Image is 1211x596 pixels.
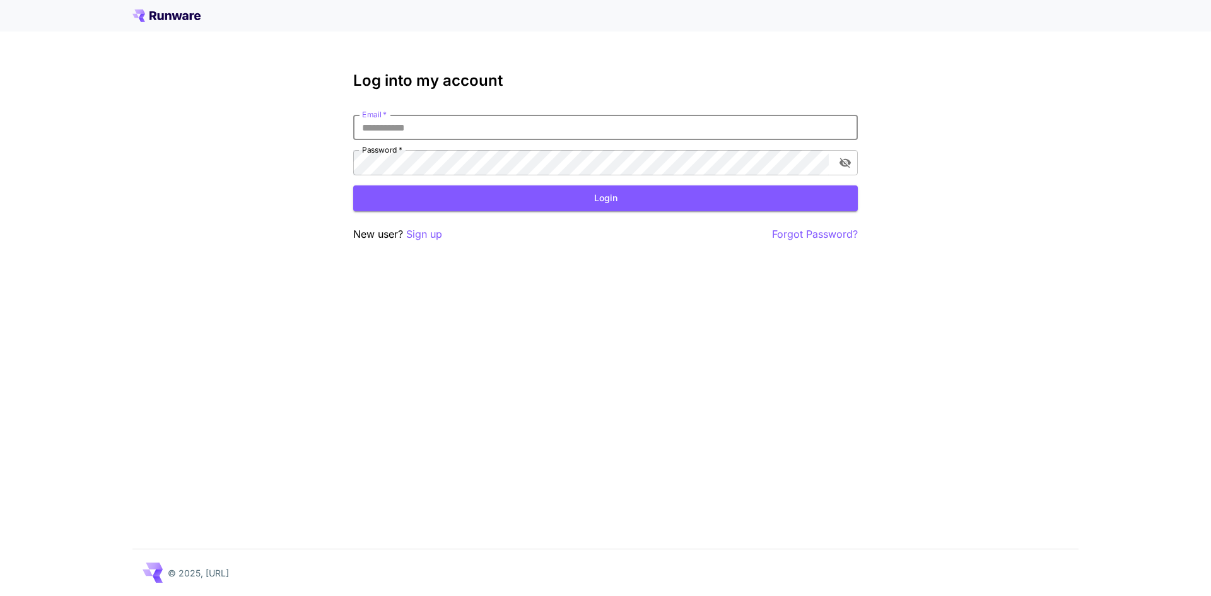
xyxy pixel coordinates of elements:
[362,144,402,155] label: Password
[406,226,442,242] button: Sign up
[353,226,442,242] p: New user?
[353,72,858,90] h3: Log into my account
[353,185,858,211] button: Login
[772,226,858,242] button: Forgot Password?
[362,109,387,120] label: Email
[834,151,857,174] button: toggle password visibility
[168,566,229,580] p: © 2025, [URL]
